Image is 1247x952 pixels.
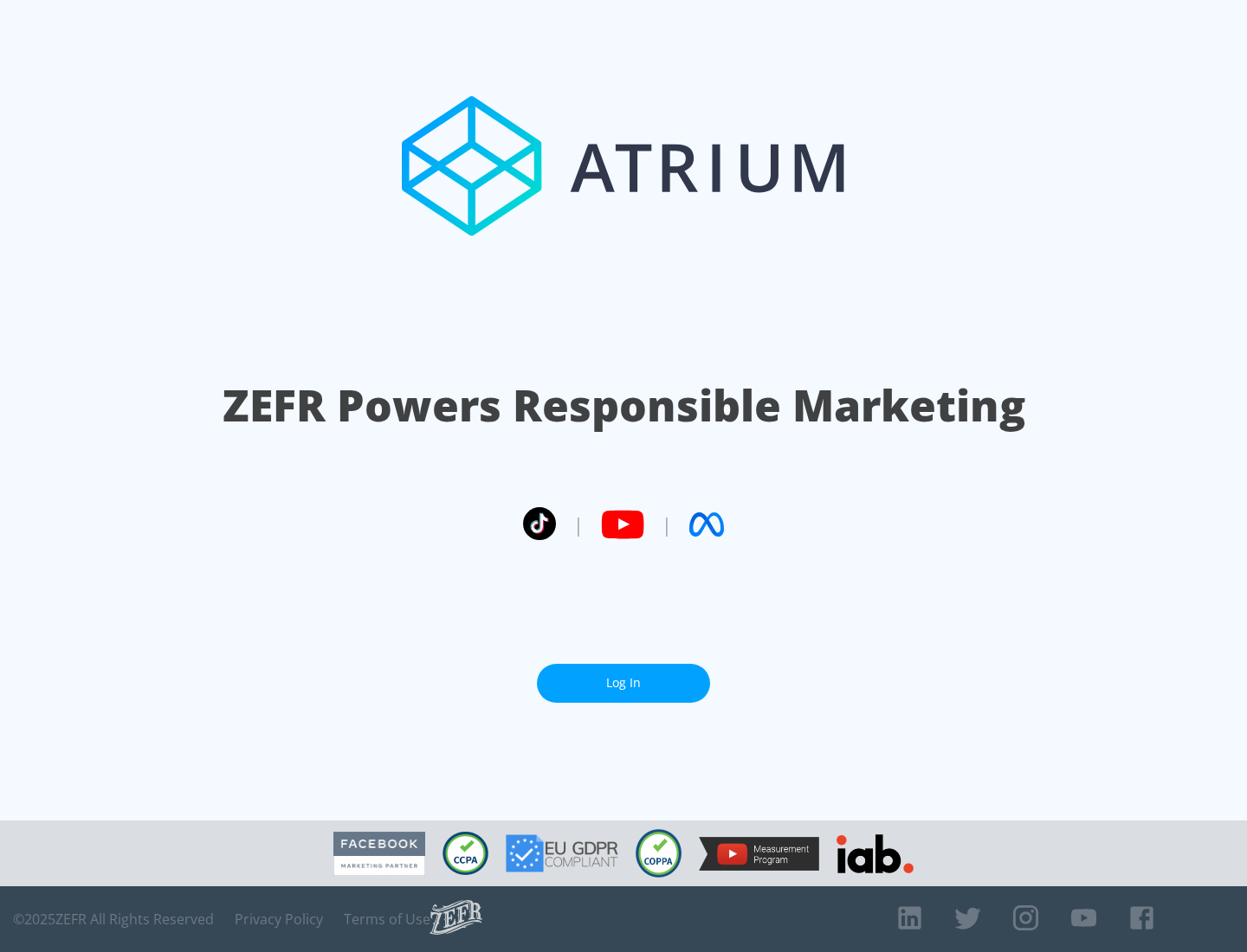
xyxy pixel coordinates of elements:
span: | [573,511,584,537]
img: Facebook Marketing Partner [333,832,425,876]
a: Log In [537,664,710,703]
h1: ZEFR Powers Responsible Marketing [223,376,1025,435]
a: Terms of Use [344,910,430,928]
img: IAB [837,834,914,873]
span: © 2025 ZEFR All Rights Reserved [13,910,214,928]
img: GDPR Compliant [506,834,618,872]
a: Privacy Policy [235,910,323,928]
img: YouTube Measurement Program [699,837,819,871]
img: CCPA Compliant [443,832,488,875]
img: COPPA Compliant [636,829,682,878]
span: | [662,511,672,537]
